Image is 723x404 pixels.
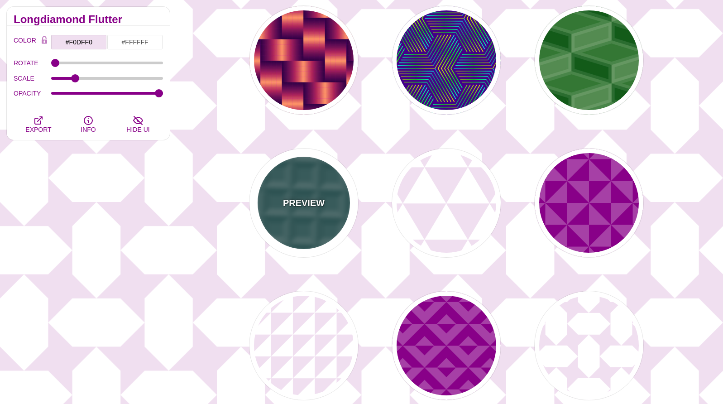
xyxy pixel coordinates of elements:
h2: Longdiamond Flutter [14,16,163,23]
button: purple and white alternating triangle halves pattern [249,291,358,400]
button: hexagram line 3d pattern [392,6,501,115]
button: purple alternating triangle pattern [392,291,501,400]
span: EXPORT [25,126,51,133]
label: COLOR [14,34,38,50]
button: triangles in pinwheel pattern [535,149,643,257]
button: red shiny ribbon woven into a pattern [249,6,358,115]
p: PREVIEW [283,196,325,210]
button: white and purple long diamond shape pattern [535,291,643,400]
button: light purple and white alternating triangle pattern [392,149,501,257]
button: HIDE UI [113,108,163,140]
label: SCALE [14,72,51,84]
button: repeating grid pattern that has a raised frame [535,6,643,115]
button: INFO [63,108,113,140]
label: OPACITY [14,87,51,99]
span: HIDE UI [126,126,149,133]
span: INFO [81,126,96,133]
label: ROTATE [14,57,51,69]
button: EXPORT [14,108,63,140]
button: Color Lock [38,34,51,47]
button: PREVIEWrepeating grid pattern that has a raised frame [249,149,358,257]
